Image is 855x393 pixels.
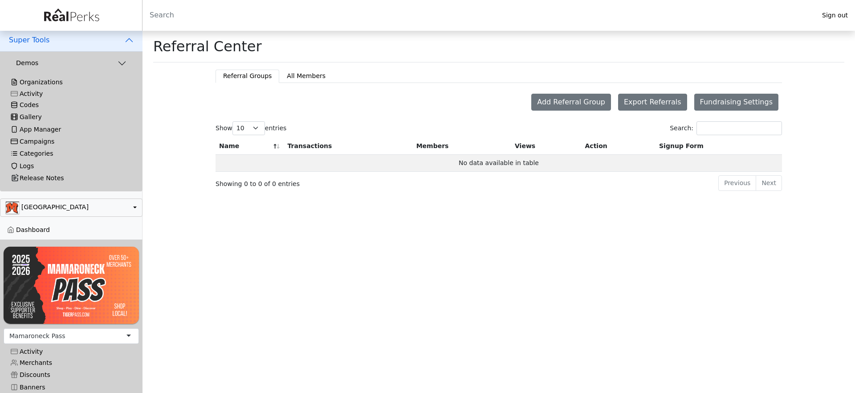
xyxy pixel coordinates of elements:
button: Add Referral Group [531,94,611,111]
button: Export Referrals [618,94,687,111]
th: Transactions [284,138,413,155]
th: Members [413,138,511,155]
a: App Manager [4,123,139,135]
div: Showing 0 to 0 of 0 entries [216,174,445,189]
td: No data available in table [216,155,782,172]
img: UvwXJMpi3zTF1NL6z0MrguGCGojMqrs78ysOqfof.png [4,247,139,323]
th: Action [582,138,656,155]
button: Fundraising Settings [694,94,778,111]
button: All Members [279,70,333,83]
label: Show entries [216,121,286,135]
th: Signup Form [655,138,782,155]
label: Search: [670,121,782,135]
a: Organizations [4,76,139,88]
a: Campaigns [4,136,139,148]
h1: Referral Center [153,38,262,55]
select: Showentries [232,121,265,135]
a: Gallery [4,111,139,123]
input: Search: [696,121,782,135]
a: Discounts [4,369,139,381]
a: Merchants [4,357,139,369]
button: Referral Groups [216,70,279,83]
a: Release Notes [4,172,139,184]
div: Mamaroneck Pass [9,331,65,341]
a: Sign out [815,9,855,21]
input: Search [142,4,815,26]
div: Activity [11,348,132,356]
a: Logs [4,160,139,172]
img: 0SBPtshqTvrgEtdEgrWk70gKnUHZpYRm94MZ5hDb.png [6,202,19,214]
th: Views [511,138,582,155]
div: Activity [11,90,132,98]
a: Categories [4,148,139,160]
img: real_perks_logo-01.svg [39,5,103,25]
a: Codes [4,99,139,111]
th: Name [216,138,284,155]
